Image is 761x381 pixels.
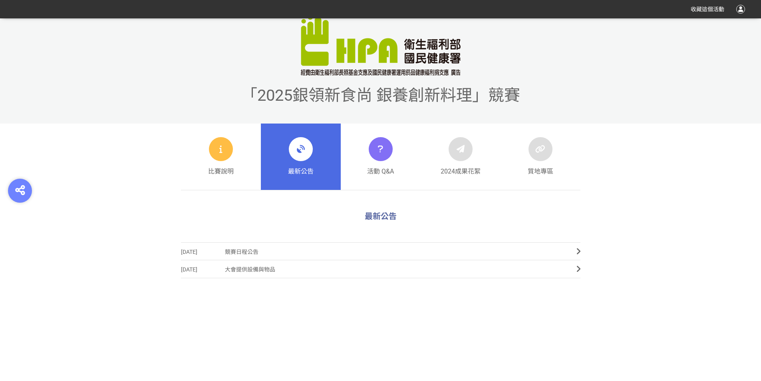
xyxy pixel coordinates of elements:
[241,97,520,102] a: 「2025銀領新食尚 銀養創新料理」競賽
[181,261,225,279] span: [DATE]
[365,211,397,221] span: 最新公告
[441,167,481,176] span: 2024成果花絮
[181,243,225,261] span: [DATE]
[421,124,501,190] a: 2024成果花絮
[501,124,580,190] a: 質地專區
[208,167,234,176] span: 比賽說明
[261,124,341,190] a: 最新公告
[341,124,421,190] a: 活動 Q&A
[181,124,261,190] a: 比賽說明
[181,242,580,260] a: [DATE]競賽日程公告
[225,243,564,261] span: 競賽日程公告
[301,8,461,76] img: 「2025銀領新食尚 銀養創新料理」競賽
[367,167,394,176] span: 活動 Q&A
[288,167,314,176] span: 最新公告
[225,261,564,279] span: 大會提供設備與物品
[528,167,553,176] span: 質地專區
[691,6,724,12] span: 收藏這個活動
[181,260,580,278] a: [DATE]大會提供設備與物品
[241,86,520,105] span: 「2025銀領新食尚 銀養創新料理」競賽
